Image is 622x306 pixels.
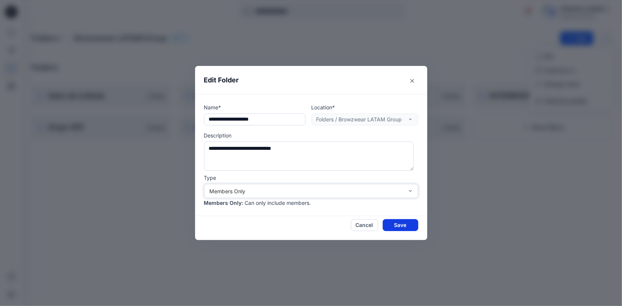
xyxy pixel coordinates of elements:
[210,187,404,195] div: Members Only
[204,103,306,111] p: Name*
[204,174,418,182] p: Type
[312,103,418,111] p: Location*
[406,75,418,87] button: Close
[204,199,243,207] p: Members Only :
[195,66,427,94] header: Edit Folder
[245,199,311,207] p: Can only include members.
[351,219,378,231] button: Cancel
[383,219,418,231] button: Save
[204,131,418,139] p: Description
